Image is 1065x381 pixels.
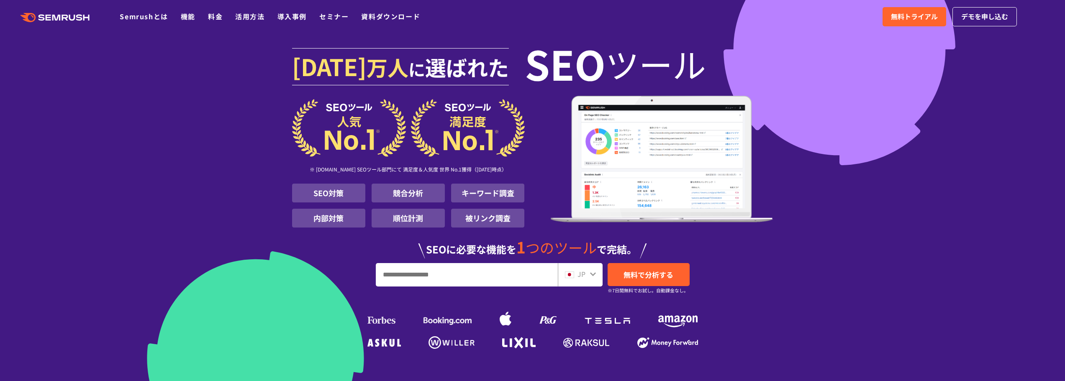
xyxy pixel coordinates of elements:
[451,184,524,202] li: キーワード調査
[608,286,688,294] small: ※7日間無料でお試し。自動課金なし。
[597,242,637,256] span: で完結。
[292,231,773,258] div: SEOに必要な機能を
[451,209,524,228] li: 被リンク調査
[952,7,1017,26] a: デモを申し込む
[181,11,195,21] a: 機能
[606,47,706,80] span: ツール
[120,11,168,21] a: Semrushとは
[408,57,425,81] span: に
[891,11,938,22] span: 無料トライアル
[319,11,349,21] a: セミナー
[372,209,445,228] li: 順位計測
[425,52,509,82] span: 選ばれた
[608,263,690,286] a: 無料で分析する
[292,49,367,83] span: [DATE]
[525,47,606,80] span: SEO
[376,263,557,286] input: URL、キーワードを入力してください
[292,184,365,202] li: SEO対策
[516,235,526,258] span: 1
[208,11,223,21] a: 料金
[367,52,408,82] span: 万人
[961,11,1008,22] span: デモを申し込む
[292,209,365,228] li: 内部対策
[526,237,597,258] span: つのツール
[624,269,673,280] span: 無料で分析する
[883,7,946,26] a: 無料トライアル
[292,157,525,184] div: ※ [DOMAIN_NAME] SEOツール部門にて 満足度＆人気度 世界 No.1獲得（[DATE]時点）
[235,11,264,21] a: 活用方法
[361,11,420,21] a: 資料ダウンロード
[372,184,445,202] li: 競合分析
[577,269,585,279] span: JP
[277,11,307,21] a: 導入事例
